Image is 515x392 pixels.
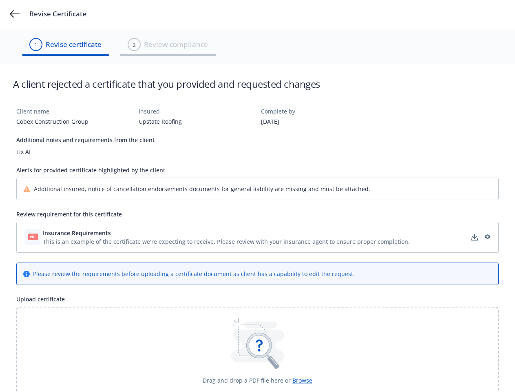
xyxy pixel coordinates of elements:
span: Revise certificate [46,39,102,50]
div: Complete by [261,107,377,116]
div: Please review the requirements before uploading a certificate document as client has a capability... [33,269,355,278]
div: Drag and drop a PDF file here or [203,376,312,385]
div: Upstate Roofing [139,117,254,126]
span: Review compliance [144,39,208,50]
div: This is an example of the certificate we're expecting to receive. Please review with your insuran... [43,237,410,246]
div: Alerts for provided certificate highlighted by the client [16,166,499,174]
span: Additional insured, notice of cancellation endorsements documents for general liability are missi... [34,185,370,193]
a: download [470,232,480,242]
div: 2 [133,40,136,49]
div: Review requirement for this certificate [16,210,499,218]
h1: A client rejected a certificate that you provided and requested changes [13,77,320,91]
div: Fix AI [16,147,499,156]
div: Cobex Construction Group [16,117,132,126]
div: 1 [34,40,38,49]
span: Insurance Requirements [43,229,111,237]
div: Insurance RequirementsThis is an example of the certificate we're expecting to receive. Please re... [16,222,499,253]
a: preview [482,232,492,242]
div: Upload certificate [16,295,499,303]
div: Client name [16,107,132,116]
span: Browse [292,376,312,384]
span: Revise Certificate [29,9,86,19]
button: Insurance Requirements [43,229,410,237]
div: Insured [139,107,254,116]
div: [DATE] [261,117,377,126]
div: Additional notes and requirements from the client [16,136,499,144]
